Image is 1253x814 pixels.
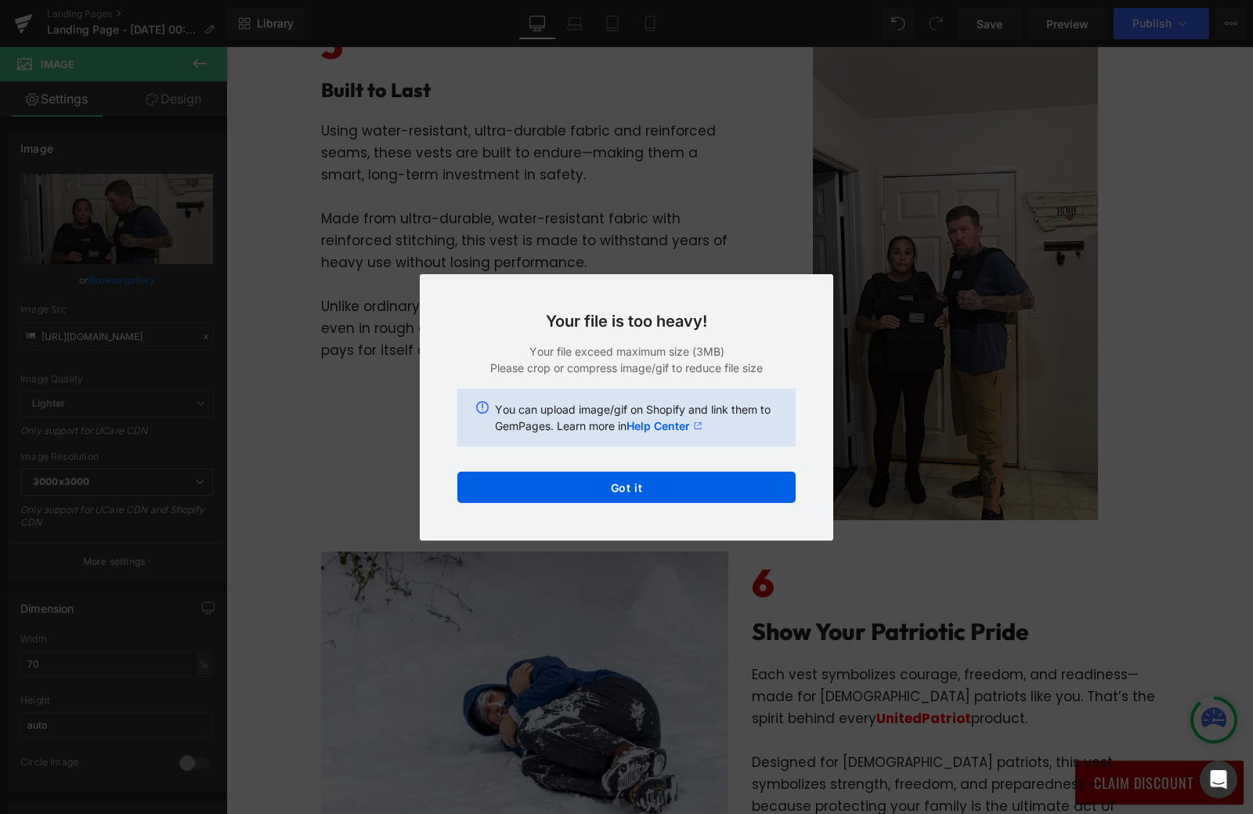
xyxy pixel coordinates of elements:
[95,73,502,139] p: Using water-resistant, ultra-durable fabric and reinforced seams, these vests are built to endure...
[650,662,745,681] span: UnitedPatriot
[457,472,796,503] button: Got it
[457,312,796,331] h3: Your file is too heavy!
[95,30,502,57] h2: Built to Last
[95,248,502,314] p: Unlike ordinary vests, it maintains its shape and integrity even in rough conditions. It’s an inv...
[495,401,777,434] p: You can upload image/gif on Shopify and link them to GemPages. Learn more in
[1200,761,1237,798] div: Open Intercom Messenger
[525,568,933,601] h2: Show Your Patriotic Pride
[525,617,933,682] p: Each vest symbolizes courage, freedom, and readiness—made for [DEMOGRAPHIC_DATA] patriots like yo...
[525,704,933,792] p: Designed for [DEMOGRAPHIC_DATA] patriots, this vest symbolizes strength, freedom, and preparednes...
[95,161,502,226] p: Made from ultra-durable, water-resistant fabric with reinforced stitching, this vest is made to w...
[626,418,702,434] a: Help Center
[457,360,796,376] p: Please crop or compress image/gif to reduce file size
[525,505,933,568] h6: 6
[457,343,796,360] p: Your file exceed maximum size (3MB)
